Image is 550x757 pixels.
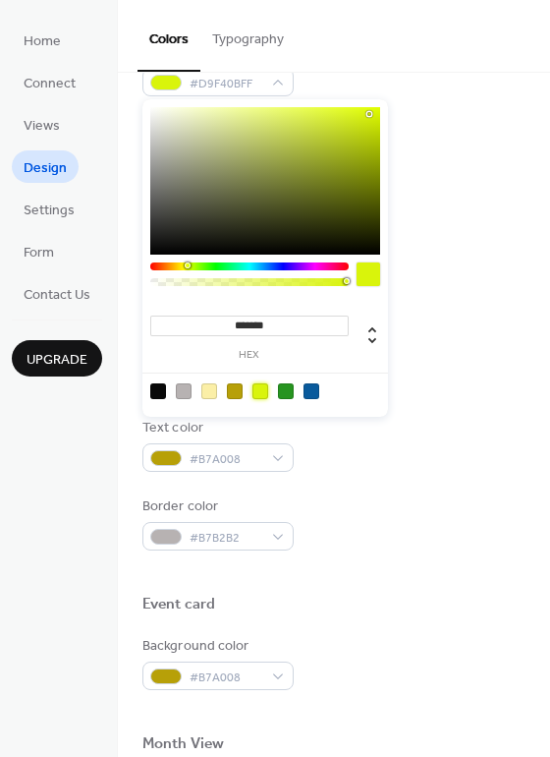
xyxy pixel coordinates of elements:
button: Upgrade [12,340,102,377]
span: #B7B2B2 [190,528,262,549]
span: Home [24,31,61,52]
a: Home [12,24,73,56]
span: Settings [24,201,75,221]
span: #B7A008 [190,449,262,470]
span: #B7A008 [190,668,262,688]
div: rgb(183, 160, 8) [227,383,243,399]
a: Views [12,108,72,141]
span: Contact Us [24,285,90,306]
div: rgb(9, 9, 9) [150,383,166,399]
div: Text color [142,418,290,438]
a: Connect [12,66,87,98]
span: Form [24,243,54,263]
span: Upgrade [27,350,87,371]
div: rgb(217, 244, 11) [252,383,268,399]
label: hex [150,350,349,361]
a: Settings [12,193,86,225]
span: Design [24,158,67,179]
div: rgb(9, 90, 156) [303,383,319,399]
a: Contact Us [12,277,102,310]
div: Month View [142,734,224,755]
span: Views [24,116,60,137]
div: rgb(39, 148, 32) [278,383,294,399]
div: Background color [142,636,290,657]
div: rgb(251, 239, 167) [201,383,217,399]
div: Event card [142,595,215,615]
span: Connect [24,74,76,94]
a: Form [12,235,66,267]
div: rgb(183, 178, 178) [176,383,192,399]
a: Design [12,150,79,183]
span: #D9F40BFF [190,74,262,94]
div: Border color [142,496,290,517]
